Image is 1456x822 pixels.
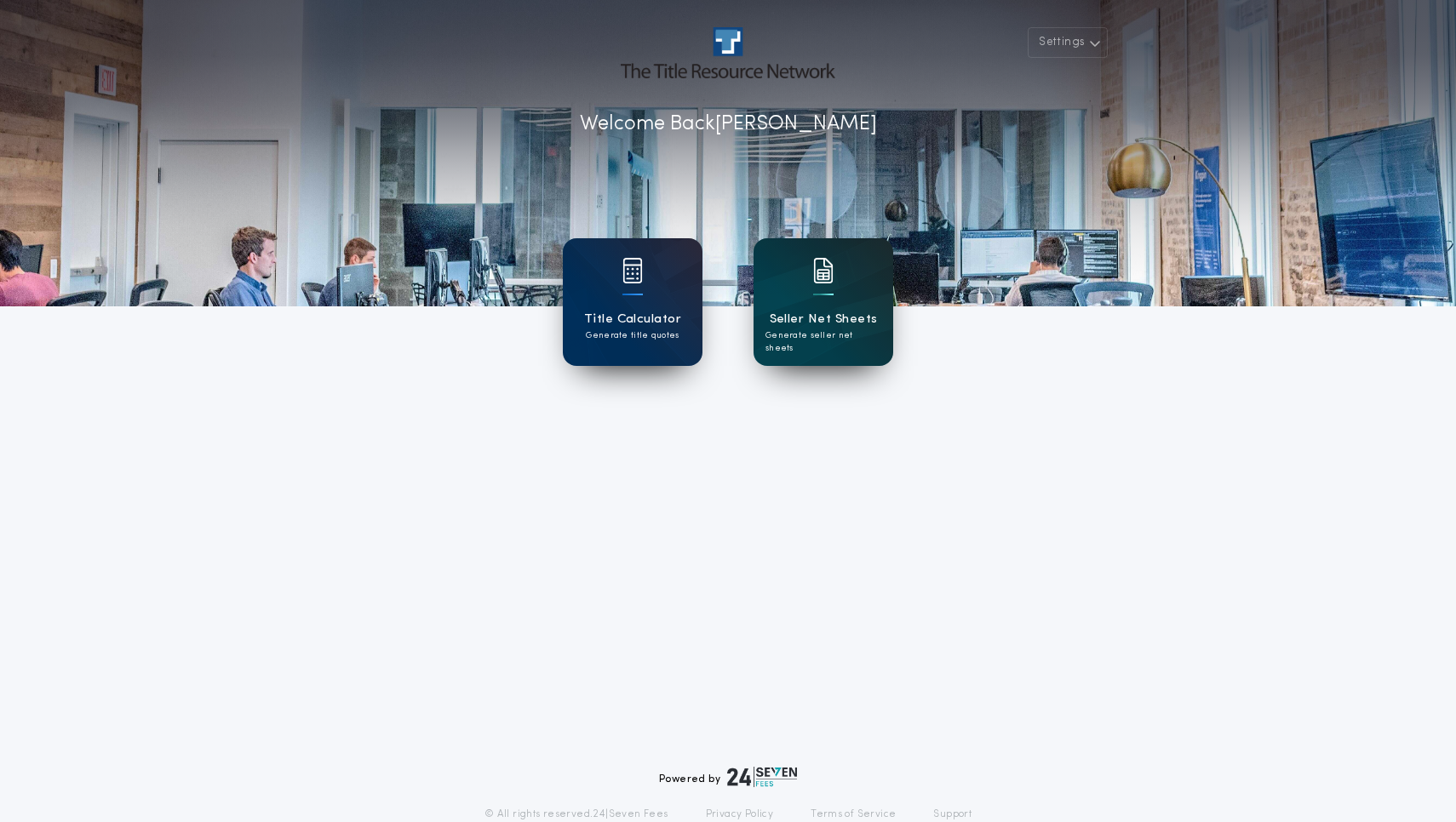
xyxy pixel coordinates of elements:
img: card icon [813,258,834,283]
a: Terms of Service [811,808,896,821]
a: card iconSeller Net SheetsGenerate seller net sheets [754,238,893,366]
div: Powered by [659,767,797,787]
img: logo [727,767,797,787]
a: Privacy Policy [706,808,774,821]
a: Support [933,808,972,821]
p: Generate seller net sheets [765,329,881,355]
p: Welcome Back [PERSON_NAME] [580,109,877,140]
a: card iconTitle CalculatorGenerate title quotes [563,238,702,366]
h1: Seller Net Sheets [770,310,878,329]
p: © All rights reserved. 24|Seven Fees [484,808,668,821]
img: account-logo [621,27,835,78]
button: Settings [1028,27,1108,58]
h1: Title Calculator [584,310,681,329]
p: Generate title quotes [586,329,679,342]
img: card icon [622,258,643,283]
